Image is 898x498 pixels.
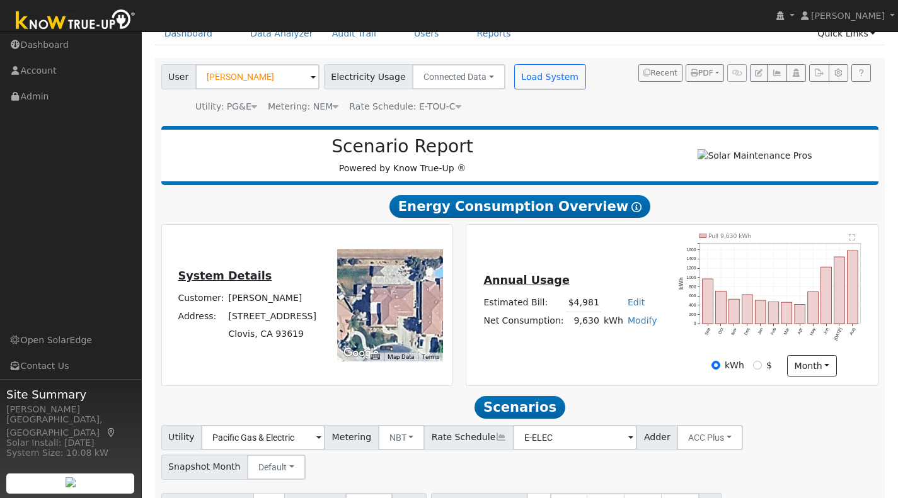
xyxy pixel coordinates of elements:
text: [DATE] [833,327,843,341]
span: User [161,64,196,89]
td: Customer: [176,290,226,307]
rect: onclick="" [769,302,780,324]
button: Map Data [388,353,414,361]
input: Select a Utility [201,425,325,450]
div: Metering: NEM [268,100,338,113]
text: Jun [823,327,830,335]
text: 1600 [687,247,696,252]
text: 0 [694,321,696,325]
text: 200 [689,312,696,317]
text: 1400 [687,257,696,261]
u: Annual Usage [483,274,569,286]
a: Dashboard [155,22,222,45]
button: Login As [786,64,806,82]
a: Terms (opens in new tab) [422,353,439,360]
td: 9,630 [566,312,601,330]
button: ACC Plus [677,425,743,450]
input: Select a User [195,64,319,89]
span: Alias: HETOUC [349,101,461,111]
div: [GEOGRAPHIC_DATA], [GEOGRAPHIC_DATA] [6,413,135,439]
input: Select a Rate Schedule [513,425,637,450]
td: Clovis, CA 93619 [226,325,319,342]
text: Aug [849,327,856,336]
button: Recent [638,64,682,82]
span: Site Summary [6,386,135,403]
span: Electricity Usage [324,64,413,89]
text: 1200 [687,266,696,270]
button: month [787,355,837,376]
text: 400 [689,303,696,307]
span: Scenarios [475,396,565,419]
input: $ [753,361,762,370]
text: Jan [757,327,764,335]
span: Energy Consumption Overview [389,195,650,218]
button: PDF [686,64,724,82]
text: Feb [770,327,777,336]
a: Audit Trail [323,22,386,45]
text: 600 [689,293,696,298]
a: Reports [468,22,521,45]
u: System Details [178,269,272,282]
text: Nov [730,327,738,336]
td: Net Consumption: [481,312,566,330]
input: kWh [711,361,720,370]
span: PDF [691,69,713,77]
rect: onclick="" [795,305,805,324]
button: Default [247,455,306,480]
text: Oct [718,327,725,335]
a: Users [405,22,449,45]
span: Metering [325,425,379,450]
text: Sep [704,327,711,336]
td: [STREET_ADDRESS] [226,307,319,325]
a: Edit [628,297,645,307]
text: 800 [689,285,696,289]
rect: onclick="" [848,251,858,324]
a: Open this area in Google Maps (opens a new window) [340,345,382,361]
i: Show Help [631,202,642,212]
rect: onclick="" [821,267,832,324]
img: Know True-Up [9,7,142,35]
button: Keyboard shortcuts [371,353,379,361]
span: Utility [161,425,202,450]
rect: onclick="" [808,291,819,324]
button: NBT [378,425,425,450]
button: Edit User [750,64,768,82]
rect: onclick="" [756,300,766,324]
span: Adder [636,425,677,450]
text: Dec [744,327,751,336]
rect: onclick="" [729,299,740,324]
a: Data Analyzer [241,22,323,45]
td: kWh [601,312,625,330]
span: Snapshot Month [161,455,248,480]
label: kWh [725,359,744,372]
text: Mar [783,327,791,336]
text: Pull 9,630 kWh [708,232,752,239]
div: System Size: 10.08 kW [6,446,135,460]
text: 1000 [687,275,696,280]
div: Utility: PG&E [195,100,257,113]
img: Google [340,345,382,361]
text: kWh [679,277,684,290]
label: $ [766,359,772,372]
div: [PERSON_NAME] [6,403,135,416]
a: Modify [628,315,657,325]
rect: onclick="" [703,279,713,324]
td: Address: [176,307,226,325]
a: Help Link [851,64,871,82]
rect: onclick="" [834,257,845,324]
button: Load System [514,64,586,89]
button: Multi-Series Graph [767,64,786,82]
td: Estimated Bill: [481,293,566,312]
td: [PERSON_NAME] [226,290,319,307]
div: Solar Install: [DATE] [6,436,135,450]
a: Map [106,427,117,438]
button: Export Interval Data [809,64,829,82]
a: Quick Links [808,22,885,45]
rect: onclick="" [716,291,727,324]
div: Powered by Know True-Up ® [168,136,638,175]
td: $4,981 [566,293,601,312]
h2: Scenario Report [174,136,631,157]
span: [PERSON_NAME] [811,11,885,21]
button: Settings [829,64,848,82]
button: Connected Data [412,64,505,89]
